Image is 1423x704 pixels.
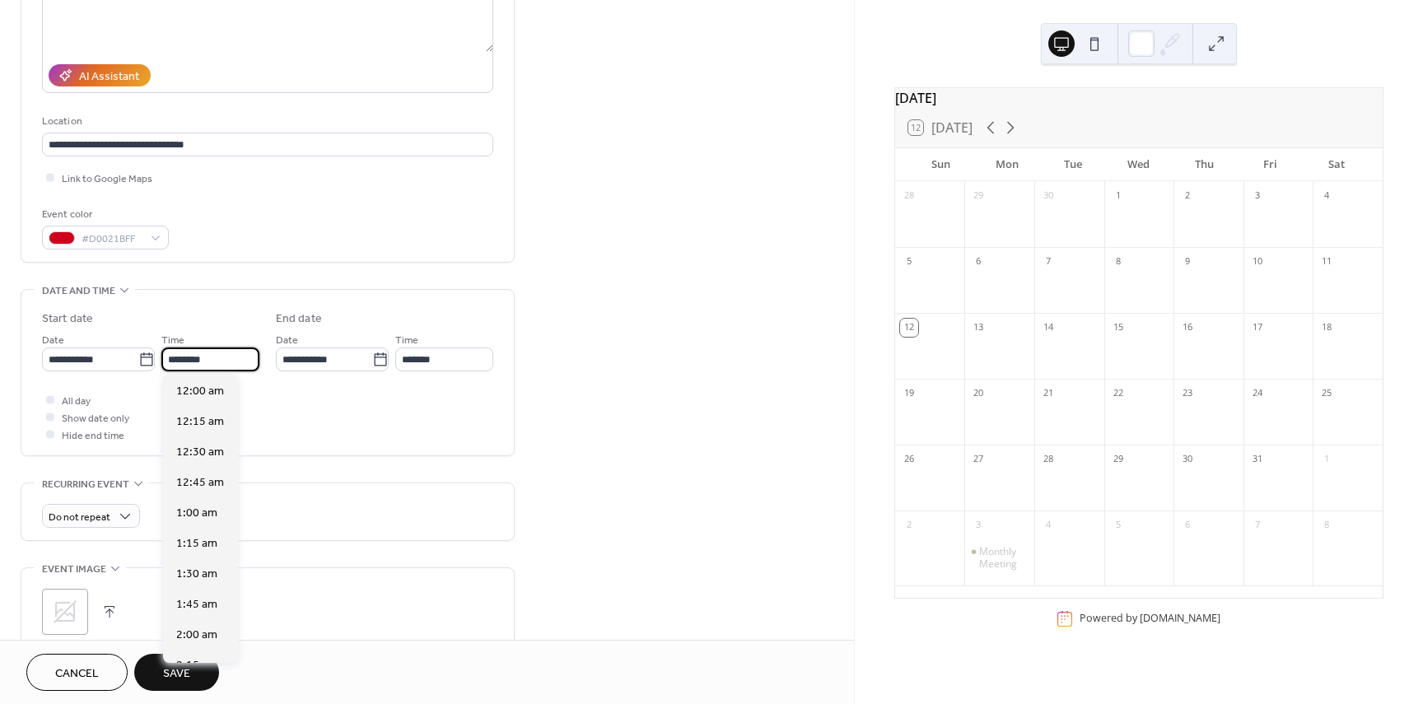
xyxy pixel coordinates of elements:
[895,88,1383,108] div: [DATE]
[1248,187,1267,205] div: 3
[900,319,918,337] div: 12
[969,253,987,271] div: 6
[1039,187,1057,205] div: 30
[979,545,1028,571] div: Monthly Meeting
[974,148,1040,181] div: Mon
[1318,319,1336,337] div: 18
[1248,319,1267,337] div: 17
[1109,385,1127,403] div: 22
[1178,385,1197,403] div: 23
[1039,450,1057,469] div: 28
[395,332,418,349] span: Time
[1178,319,1197,337] div: 16
[1039,516,1057,534] div: 4
[900,187,918,205] div: 28
[62,393,91,410] span: All day
[62,170,152,188] span: Link to Google Maps
[1318,187,1336,205] div: 4
[900,516,918,534] div: 2
[908,148,974,181] div: Sun
[1039,319,1057,337] div: 14
[1248,385,1267,403] div: 24
[1318,450,1336,469] div: 1
[161,332,184,349] span: Time
[969,319,987,337] div: 13
[1178,253,1197,271] div: 9
[79,68,139,86] div: AI Assistant
[969,450,987,469] div: 27
[1304,148,1369,181] div: Sat
[1318,516,1336,534] div: 8
[176,474,224,492] span: 12:45 am
[1040,148,1106,181] div: Tue
[176,566,217,583] span: 1:30 am
[1109,516,1127,534] div: 5
[1248,450,1267,469] div: 31
[163,665,190,683] span: Save
[1178,187,1197,205] div: 2
[1080,612,1220,626] div: Powered by
[42,332,64,349] span: Date
[1248,253,1267,271] div: 10
[1178,516,1197,534] div: 6
[62,427,124,445] span: Hide end time
[26,654,128,691] button: Cancel
[1318,385,1336,403] div: 25
[969,516,987,534] div: 3
[176,505,217,522] span: 1:00 am
[1039,253,1057,271] div: 7
[176,383,224,400] span: 12:00 am
[1140,612,1220,626] a: [DOMAIN_NAME]
[42,589,88,635] div: ;
[964,545,1034,571] div: Monthly Meeting
[969,385,987,403] div: 20
[176,444,224,461] span: 12:30 am
[1109,450,1127,469] div: 29
[49,508,110,527] span: Do not repeat
[176,535,217,552] span: 1:15 am
[1109,319,1127,337] div: 15
[1238,148,1304,181] div: Fri
[176,657,217,674] span: 2:15 am
[1109,187,1127,205] div: 1
[176,596,217,613] span: 1:45 am
[42,113,490,130] div: Location
[1109,253,1127,271] div: 8
[42,310,93,328] div: Start date
[969,187,987,205] div: 29
[1248,516,1267,534] div: 7
[1318,253,1336,271] div: 11
[42,476,129,493] span: Recurring event
[1106,148,1172,181] div: Wed
[176,413,224,431] span: 12:15 am
[276,310,322,328] div: End date
[900,450,918,469] div: 26
[42,561,106,578] span: Event image
[900,253,918,271] div: 5
[134,654,219,691] button: Save
[42,282,115,300] span: Date and time
[900,385,918,403] div: 19
[176,627,217,644] span: 2:00 am
[42,206,166,223] div: Event color
[1039,385,1057,403] div: 21
[1172,148,1238,181] div: Thu
[82,231,142,248] span: #D0021BFF
[1178,450,1197,469] div: 30
[49,64,151,86] button: AI Assistant
[62,410,129,427] span: Show date only
[55,665,99,683] span: Cancel
[276,332,298,349] span: Date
